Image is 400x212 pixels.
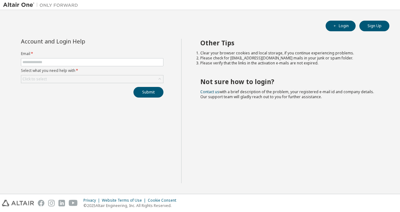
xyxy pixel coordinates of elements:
li: Clear your browser cookies and local storage, if you continue experiencing problems. [200,51,378,56]
button: Sign Up [359,21,389,31]
img: instagram.svg [48,200,55,206]
img: youtube.svg [69,200,78,206]
img: facebook.svg [38,200,44,206]
div: Cookie Consent [148,198,180,203]
img: Altair One [3,2,81,8]
div: Website Terms of Use [102,198,148,203]
button: Submit [133,87,163,98]
img: linkedin.svg [58,200,65,206]
p: © 2025 Altair Engineering, Inc. All Rights Reserved. [83,203,180,208]
div: Click to select [22,77,47,82]
label: Select what you need help with [21,68,163,73]
a: Contact us [200,89,219,94]
label: Email [21,51,163,56]
h2: Other Tips [200,39,378,47]
li: Please check for [EMAIL_ADDRESS][DOMAIN_NAME] mails in your junk or spam folder. [200,56,378,61]
img: altair_logo.svg [2,200,34,206]
h2: Not sure how to login? [200,78,378,86]
button: Login [326,21,356,31]
div: Click to select [21,75,163,83]
span: with a brief description of the problem, your registered e-mail id and company details. Our suppo... [200,89,374,99]
div: Privacy [83,198,102,203]
div: Account and Login Help [21,39,135,44]
li: Please verify that the links in the activation e-mails are not expired. [200,61,378,66]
